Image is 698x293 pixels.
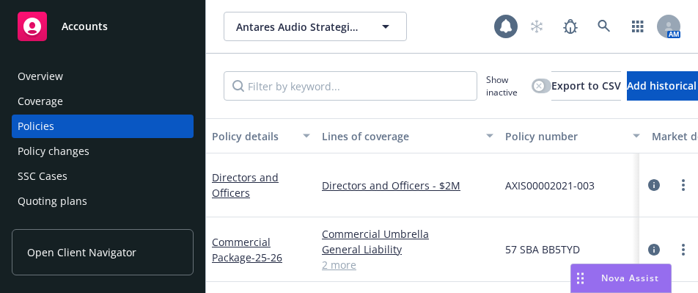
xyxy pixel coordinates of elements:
[645,241,663,258] a: circleInformation
[212,170,279,200] a: Directors and Officers
[322,178,493,193] a: Directors and Officers - $2M
[206,118,316,153] button: Policy details
[589,12,619,41] a: Search
[499,118,646,153] button: Policy number
[18,189,87,213] div: Quoting plans
[224,71,477,101] input: Filter by keyword...
[18,140,89,163] div: Policy changes
[18,115,54,138] div: Policies
[551,79,621,93] span: Export to CSV
[486,73,526,98] span: Show inactive
[12,6,194,47] a: Accounts
[12,65,194,88] a: Overview
[12,164,194,188] a: SSC Cases
[12,189,194,213] a: Quoting plans
[12,214,194,238] a: Contacts
[316,118,499,153] button: Lines of coverage
[12,90,194,113] a: Coverage
[12,140,194,163] a: Policy changes
[62,21,108,32] span: Accounts
[675,241,692,258] a: more
[505,129,624,144] div: Policy number
[224,12,407,41] button: Antares Audio Strategies, LLC
[645,176,663,194] a: circleInformation
[322,242,493,257] a: General Liability
[322,226,493,242] a: Commercial Umbrella
[551,71,621,101] button: Export to CSV
[601,272,659,284] span: Nova Assist
[212,235,282,264] a: Commercial Package
[570,264,672,293] button: Nova Assist
[571,264,589,292] div: Drag to move
[12,115,194,138] a: Policies
[236,19,363,35] span: Antares Audio Strategies, LLC
[18,65,63,88] div: Overview
[522,12,551,41] a: Start snowing
[505,178,595,193] span: AXIS00002021-003
[556,12,585,41] a: Report a Bug
[505,242,580,257] span: 57 SBA BB5TYD
[212,129,294,144] div: Policy details
[623,12,653,41] a: Switch app
[675,176,692,194] a: more
[18,214,60,238] div: Contacts
[322,257,493,272] a: 2 more
[322,129,477,144] div: Lines of coverage
[251,250,282,264] span: - 25-26
[18,90,63,113] div: Coverage
[27,245,136,260] span: Open Client Navigator
[18,164,67,188] div: SSC Cases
